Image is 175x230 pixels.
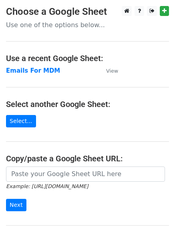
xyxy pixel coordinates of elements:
h3: Choose a Google Sheet [6,6,169,18]
h4: Use a recent Google Sheet: [6,54,169,63]
small: Example: [URL][DOMAIN_NAME] [6,183,88,189]
small: View [106,68,118,74]
input: Paste your Google Sheet URL here [6,167,165,182]
h4: Select another Google Sheet: [6,99,169,109]
a: Emails For MDM [6,67,60,74]
a: View [98,67,118,74]
a: Select... [6,115,36,127]
p: Use one of the options below... [6,21,169,29]
input: Next [6,199,26,211]
h4: Copy/paste a Google Sheet URL: [6,154,169,163]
